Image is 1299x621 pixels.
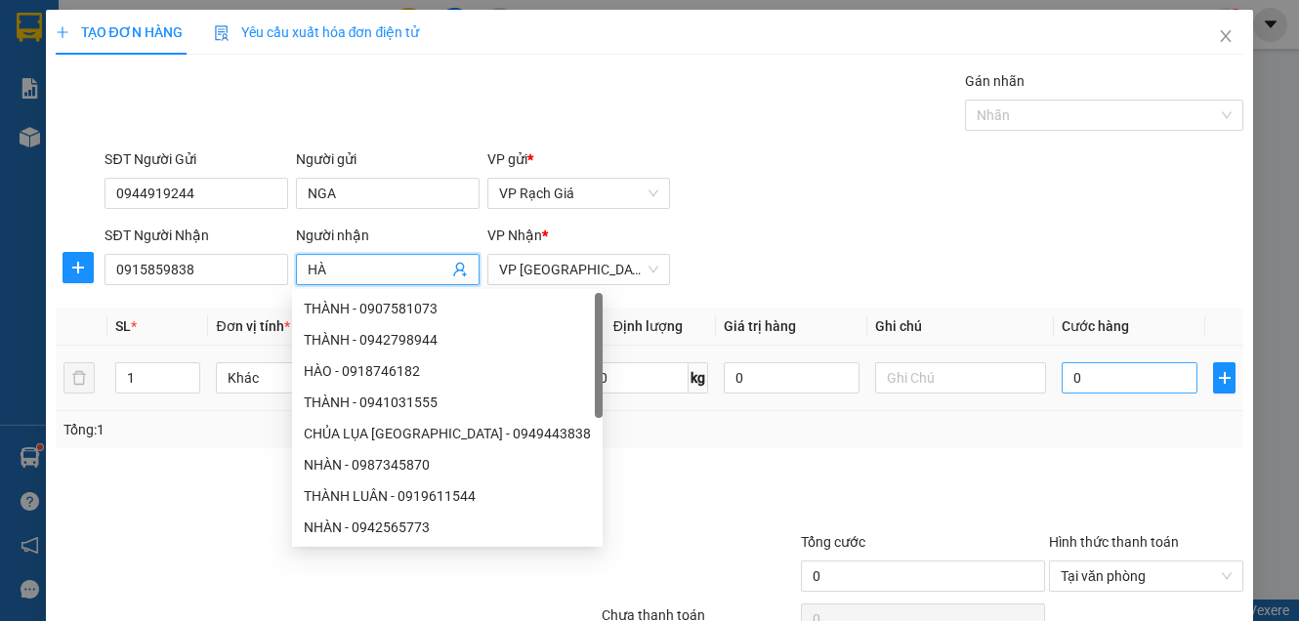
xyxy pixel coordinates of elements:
[56,25,69,39] span: plus
[296,225,480,246] div: Người nhận
[965,73,1025,89] label: Gán nhãn
[875,362,1045,393] input: Ghi Chú
[292,324,603,355] div: THÀNH - 0942798944
[63,362,95,393] button: delete
[689,362,708,393] span: kg
[216,318,289,334] span: Đơn vị tính
[292,355,603,387] div: HÀO - 0918746182
[56,24,183,40] span: TẠO ĐƠN HÀNG
[304,454,591,476] div: NHÀN - 0987345870
[63,260,93,275] span: plus
[1062,318,1129,334] span: Cước hàng
[499,255,659,284] span: VP Hà Tiên
[292,480,603,512] div: THÀNH LUÂN - 0919611544
[724,318,796,334] span: Giá trị hàng
[499,179,659,208] span: VP Rạch Giá
[304,392,591,413] div: THÀNH - 0941031555
[292,387,603,418] div: THÀNH - 0941031555
[304,360,591,382] div: HÀO - 0918746182
[304,298,591,319] div: THÀNH - 0907581073
[304,423,591,444] div: CHỦA LỤA [GEOGRAPHIC_DATA] - 0949443838
[292,293,603,324] div: THÀNH - 0907581073
[292,449,603,480] div: NHÀN - 0987345870
[1218,28,1234,44] span: close
[724,362,860,393] input: 0
[214,25,230,41] img: icon
[1213,362,1236,393] button: plus
[1061,561,1232,591] span: Tại văn phòng
[304,485,591,507] div: THÀNH LUÂN - 0919611544
[304,329,591,351] div: THÀNH - 0942798944
[1214,370,1235,386] span: plus
[1198,10,1253,64] button: Close
[292,418,603,449] div: CHỦA LỤA HÀ NỘI - 0949443838
[115,318,131,334] span: SL
[292,512,603,543] div: NHÀN - 0942565773
[1049,534,1179,550] label: Hình thức thanh toán
[487,148,671,170] div: VP gửi
[867,308,1053,346] th: Ghi chú
[228,363,374,393] span: Khác
[613,318,683,334] span: Định lượng
[452,262,468,277] span: user-add
[296,148,480,170] div: Người gửi
[105,148,288,170] div: SĐT Người Gửi
[304,517,591,538] div: NHÀN - 0942565773
[63,252,94,283] button: plus
[63,419,503,440] div: Tổng: 1
[214,24,420,40] span: Yêu cầu xuất hóa đơn điện tử
[105,225,288,246] div: SĐT Người Nhận
[487,228,542,243] span: VP Nhận
[801,534,865,550] span: Tổng cước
